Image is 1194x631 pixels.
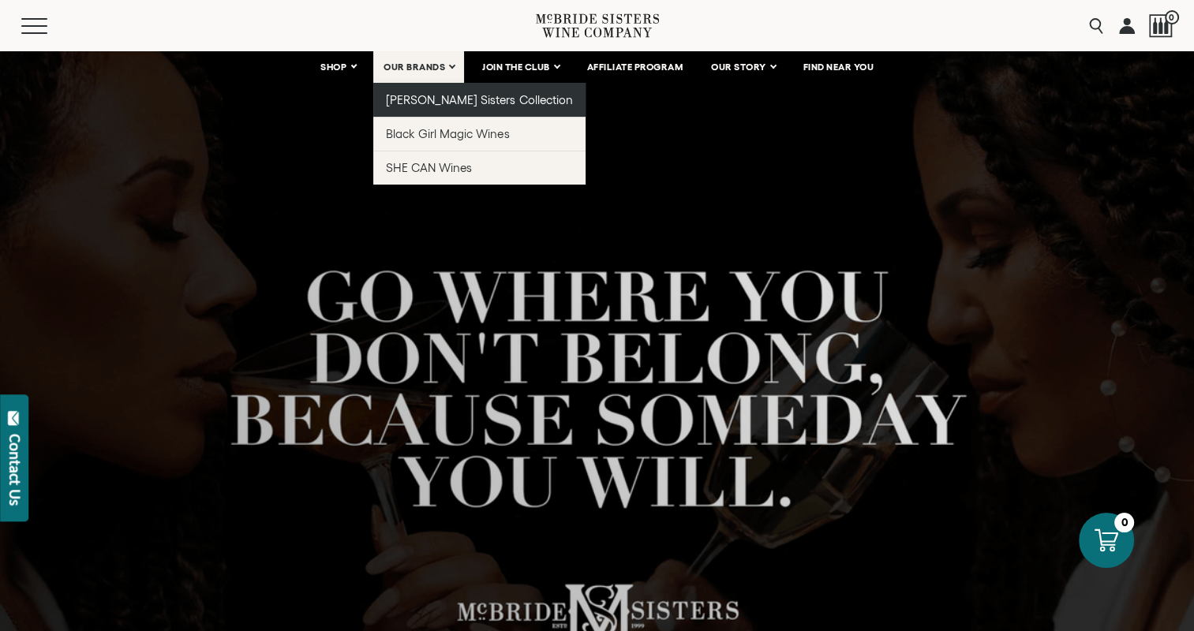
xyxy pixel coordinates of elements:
span: Black Girl Magic Wines [386,127,509,140]
a: SHE CAN Wines [373,151,586,185]
span: JOIN THE CLUB [482,62,550,73]
span: SHOP [320,62,347,73]
span: SHE CAN Wines [386,161,472,174]
div: 0 [1114,513,1134,532]
span: OUR STORY [711,62,766,73]
a: OUR BRANDS [373,51,464,83]
span: 0 [1165,10,1179,24]
a: SHOP [310,51,365,83]
a: AFFILIATE PROGRAM [577,51,694,83]
div: Contact Us [7,434,23,506]
span: AFFILIATE PROGRAM [587,62,683,73]
a: OUR STORY [701,51,785,83]
a: JOIN THE CLUB [472,51,569,83]
span: OUR BRANDS [384,62,445,73]
button: Mobile Menu Trigger [21,18,78,34]
a: FIND NEAR YOU [793,51,885,83]
span: FIND NEAR YOU [803,62,874,73]
a: Black Girl Magic Wines [373,117,586,151]
a: [PERSON_NAME] Sisters Collection [373,83,586,117]
span: [PERSON_NAME] Sisters Collection [386,93,573,106]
